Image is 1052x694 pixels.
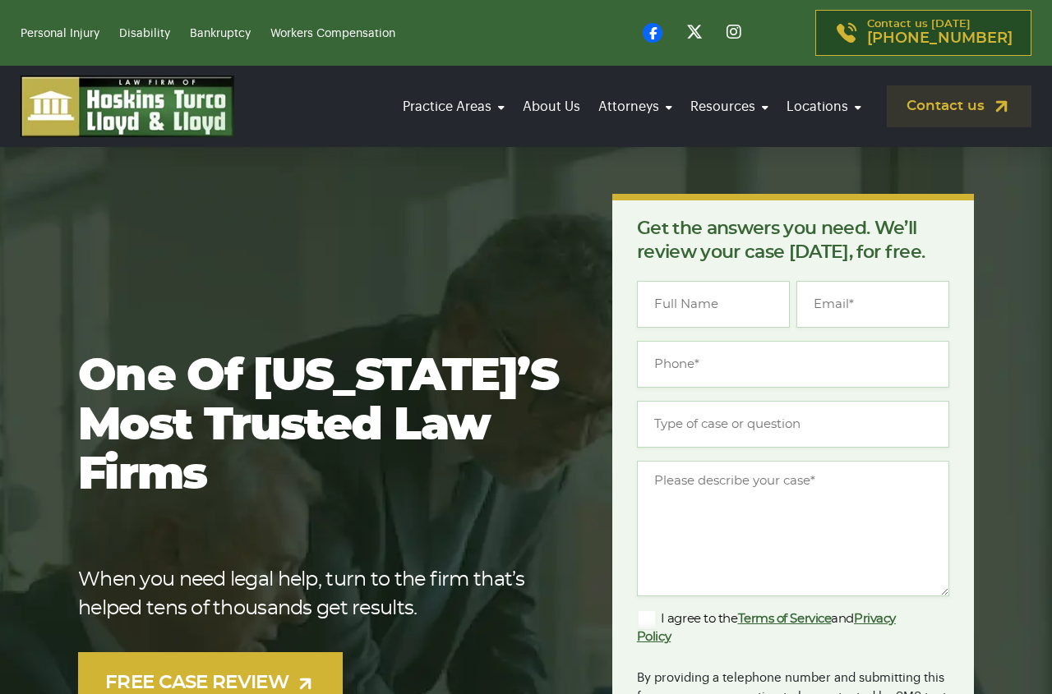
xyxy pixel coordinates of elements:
[782,84,866,130] a: Locations
[119,28,170,39] a: Disability
[815,10,1031,56] a: Contact us [DATE][PHONE_NUMBER]
[738,613,832,625] a: Terms of Service
[637,401,949,448] input: Type of case or question
[78,566,560,623] p: When you need legal help, turn to the firm that’s helped tens of thousands get results.
[685,84,773,130] a: Resources
[270,28,395,39] a: Workers Compensation
[637,609,923,646] label: I agree to the and
[593,84,677,130] a: Attorneys
[637,341,949,388] input: Phone*
[867,30,1013,47] span: [PHONE_NUMBER]
[398,84,510,130] a: Practice Areas
[867,19,1013,47] p: Contact us [DATE]
[21,76,234,137] img: logo
[190,28,251,39] a: Bankruptcy
[887,85,1031,127] a: Contact us
[21,28,99,39] a: Personal Injury
[518,84,585,130] a: About Us
[295,673,316,694] img: arrow-up-right-light.svg
[637,217,949,264] p: Get the answers you need. We’ll review your case [DATE], for free.
[637,281,790,328] input: Full Name
[637,613,896,643] a: Privacy Policy
[78,352,560,500] h1: One of [US_STATE]’s most trusted law firms
[796,281,949,328] input: Email*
